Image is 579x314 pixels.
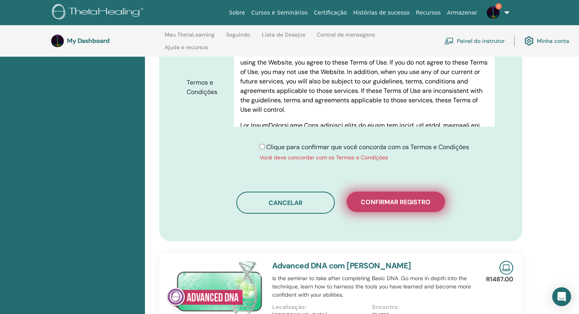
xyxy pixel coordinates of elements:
[248,6,311,20] a: Cursos e Seminários
[524,34,534,48] img: cog.svg
[350,6,413,20] a: Histórias de sucesso
[165,44,208,57] a: Ajuda e recursos
[269,199,302,207] span: Cancelar
[240,121,488,262] p: Lor IpsumDolorsi.ame Cons adipisci elits do eiusm tem incid, utl etdol, magnaali eni adminimve qu...
[226,6,248,20] a: Sobre
[444,37,454,44] img: chalkboard-teacher.svg
[486,275,513,284] p: R1487.00
[347,192,445,212] button: Confirmar registro
[240,48,488,115] p: PLEASE READ THESE TERMS OF USE CAREFULLY BEFORE USING THE WEBSITE. By using the Website, you agre...
[361,198,431,206] span: Confirmar registro
[260,153,469,162] div: Você deve concordar com os Termos e Condições
[67,37,146,44] h3: My Dashboard
[51,35,64,47] img: default.jpg
[444,6,480,20] a: Armazenar
[272,260,411,271] a: Advanced DNA com [PERSON_NAME]
[413,6,444,20] a: Recursos
[372,303,468,311] p: Encontro:
[266,143,469,151] span: Clique para confirmar que você concorda com os Termos e Condições
[499,261,513,275] img: Live Online Seminar
[262,31,305,44] a: Lista de Desejos
[272,274,473,299] p: is the seminar to take after completing Basic DNA. Go more in depth into the technique, learn how...
[444,32,505,50] a: Painel do instrutor
[272,303,367,311] p: Localização:
[487,6,499,19] img: default.jpg
[317,31,375,44] a: Central de mensagens
[181,75,234,100] label: Termos e Condições
[524,32,569,50] a: Minha conta
[552,287,571,306] div: Open Intercom Messenger
[311,6,350,20] a: Certificação
[495,3,502,9] span: 5
[226,31,250,44] a: Seguindo
[165,31,215,44] a: Meu ThetaLearning
[52,4,146,22] img: logo.png
[236,192,335,214] button: Cancelar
